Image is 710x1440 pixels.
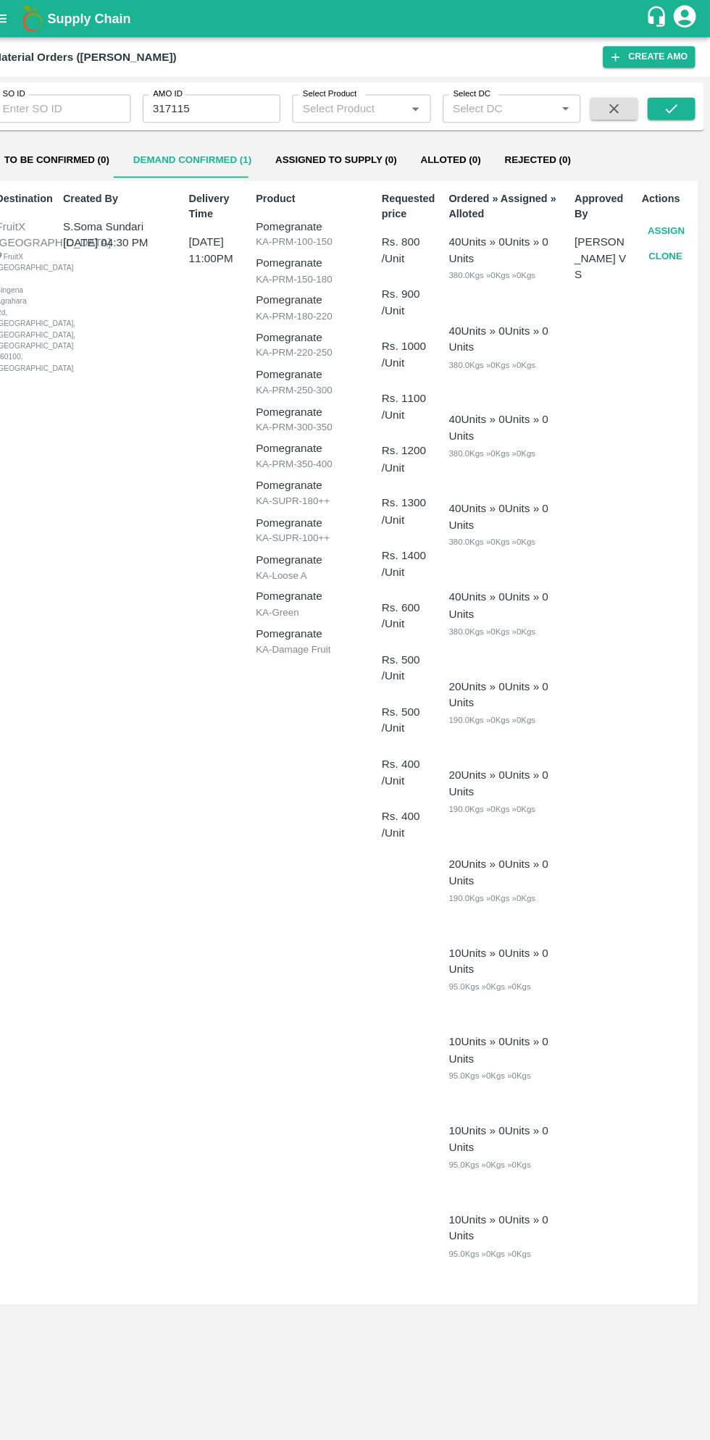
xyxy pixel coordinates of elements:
span: 190.0 Kgs » 0 Kgs » 0 Kgs [456,696,540,705]
p: Rs. 900 /Unit [390,278,442,311]
a: Supply Chain [65,8,647,28]
div: 20 Units » 0 Units » 0 Units [456,833,564,866]
p: KA-PRM-220-250 [268,336,377,351]
p: KA-Damage Fruit [268,625,377,640]
button: Assign [643,212,691,238]
p: S.Soma Sundari [80,212,172,228]
div: 40 Units » 0 Units » 0 Units [456,487,564,519]
input: Enter SO ID [12,92,146,120]
p: Pomegranate [268,393,377,409]
p: Rs. 400 /Unit [390,735,442,768]
p: Rs. 1000 /Unit [390,329,442,361]
p: KA-PRM-100-150 [268,228,377,243]
p: KA-PRM-350-400 [268,445,377,459]
p: KA-PRM-300-350 [268,409,377,423]
input: Select DC [454,96,538,115]
div: 20 Units » 0 Units » 0 Units [456,746,564,779]
p: Pomegranate [268,248,377,264]
p: Pomegranate [268,320,377,336]
p: Pomegranate [268,537,377,553]
button: Alloted (0) [417,138,498,173]
p: Pomegranate [268,212,377,228]
div: FruitX [GEOGRAPHIC_DATA] [15,212,64,245]
p: Actions [643,185,695,201]
div: customer-support [647,5,672,31]
div: 10 Units » 0 Units » 0 Units [456,1092,564,1125]
div: 40 Units » 0 Units » 0 Units [456,227,564,260]
button: Demand Confirmed (1) [137,138,275,173]
button: To Be Confirmed (0) [12,138,137,173]
button: Rejected (0) [498,138,586,173]
span: 380.0 Kgs » 0 Kgs » 0 Kgs [456,351,540,359]
p: Rs. 400 /Unit [390,786,442,819]
span: 380.0 Kgs » 0 Kgs » 0 Kgs [456,523,540,532]
button: Create AMO [606,45,696,66]
p: Rs. 1100 /Unit [390,380,442,412]
label: Select DC [460,85,496,97]
label: SO ID [22,85,43,97]
span: 380.0 Kgs » 0 Kgs » 0 Kgs [456,437,540,445]
p: Pomegranate [268,572,377,588]
p: Product [268,185,377,201]
span: 190.0 Kgs » 0 Kgs » 0 Kgs [456,783,540,792]
button: open drawer [3,1,36,35]
p: KA-Green [268,589,377,603]
div: Material Orders ([PERSON_NAME]) [12,46,191,65]
p: Pomegranate [268,501,377,516]
p: Rs. 800 /Unit [390,227,442,260]
p: [DATE] 11:00PM [203,227,237,260]
p: Pomegranate [268,428,377,444]
button: Open [414,96,433,115]
p: Rs. 500 /Unit [390,685,442,717]
p: Requested price [390,185,442,216]
div: FruitX [GEOGRAPHIC_DATA] , Singena Agrahara Rd, [GEOGRAPHIC_DATA], [GEOGRAPHIC_DATA], [GEOGRAPHIC... [15,244,45,364]
img: logo [36,4,65,33]
input: Enter AMO ID [158,92,293,120]
p: KA-SUPR-180++ [268,480,377,495]
p: Pomegranate [268,356,377,372]
div: account of current user [672,3,698,33]
span: 95.0 Kgs » 0 Kgs » 0 Kgs [456,1042,535,1051]
p: Pomegranate [268,284,377,300]
button: Clone [643,237,690,262]
p: Rs. 1300 /Unit [390,481,442,514]
p: KA-PRM-250-300 [268,372,377,387]
div: 40 Units » 0 Units » 0 Units [456,573,564,606]
div: 40 Units » 0 Units » 0 Units [456,314,564,346]
p: [PERSON_NAME] V S [578,227,630,276]
span: 380.0 Kgs » 0 Kgs » 0 Kgs [456,610,540,619]
div: 10 Units » 0 Units » 0 Units [456,1005,564,1038]
p: Pomegranate [268,464,377,480]
span: 95.0 Kgs » 0 Kgs » 0 Kgs [456,1129,535,1137]
p: Approved By [578,185,630,216]
button: Assigned to Supply (0) [275,138,417,173]
div: 20 Units » 0 Units » 0 Units [456,660,564,692]
label: AMO ID [168,85,197,97]
p: Destination [15,185,67,201]
p: Rs. 500 /Unit [390,634,442,666]
p: Rs. 600 /Unit [390,583,442,616]
span: 95.0 Kgs » 0 Kgs » 0 Kgs [456,1215,535,1224]
p: Ordered » Assigned » Alloted [456,185,564,216]
div: 10 Units » 0 Units » 0 Units [456,919,564,952]
p: [DATE] 04:30 PM [80,228,172,244]
p: Delivery Time [203,185,254,216]
p: KA-PRM-150-180 [268,264,377,279]
p: KA-SUPR-100++ [268,516,377,531]
div: 10 Units » 0 Units » 0 Units [456,1179,564,1211]
p: Pomegranate [268,608,377,624]
span: 190.0 Kgs » 0 Kgs » 0 Kgs [456,869,540,878]
span: 380.0 Kgs » 0 Kgs » 0 Kgs [456,264,540,272]
p: KA-Loose A [268,553,377,567]
p: Created By [80,185,189,201]
label: Select Product [314,85,366,97]
div: 40 Units » 0 Units » 0 Units [456,400,564,432]
p: KA-PRM-180-220 [268,301,377,315]
input: Select Product [308,96,410,115]
p: Rs. 1400 /Unit [390,532,442,565]
span: 95.0 Kgs » 0 Kgs » 0 Kgs [456,955,535,964]
b: Supply Chain [65,11,146,25]
p: Rs. 1200 /Unit [390,430,442,463]
button: Open [560,96,579,115]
